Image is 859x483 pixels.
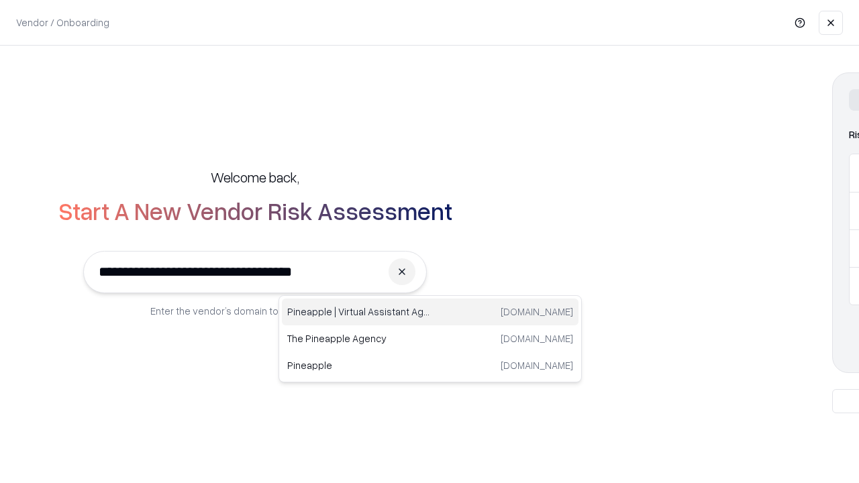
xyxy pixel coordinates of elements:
h2: Start A New Vendor Risk Assessment [58,197,452,224]
p: [DOMAIN_NAME] [501,358,573,372]
p: Enter the vendor’s domain to begin onboarding [150,304,360,318]
p: Pineapple | Virtual Assistant Agency [287,305,430,319]
p: The Pineapple Agency [287,331,430,345]
p: Pineapple [287,358,430,372]
div: Suggestions [279,295,582,382]
p: Vendor / Onboarding [16,15,109,30]
p: [DOMAIN_NAME] [501,305,573,319]
p: [DOMAIN_NAME] [501,331,573,345]
h5: Welcome back, [211,168,299,186]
